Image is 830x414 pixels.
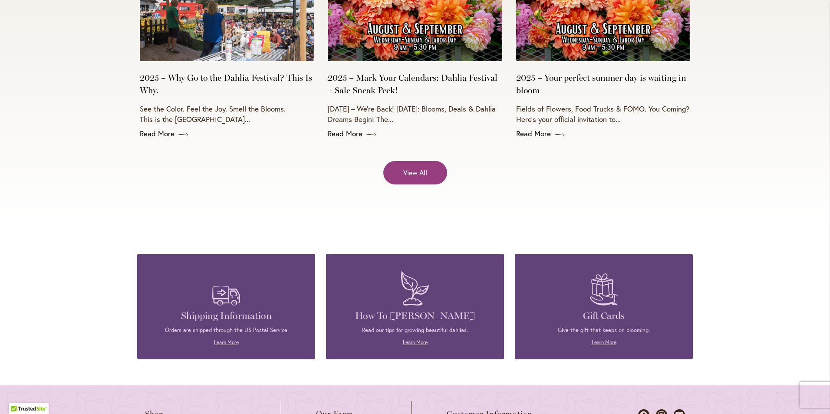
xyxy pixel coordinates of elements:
[150,310,302,322] h4: Shipping Information
[328,72,502,97] a: 2025 – Mark Your Calendars: Dahlia Festival + Sale Sneak Peek!
[403,339,428,345] a: Learn More
[140,72,314,97] a: 2025 – Why Go to the Dahlia Festival? This Is Why.
[528,326,680,334] p: Give the gift that keeps on blooming.
[528,310,680,322] h4: Gift Cards
[383,161,447,184] a: View All
[150,326,302,334] p: Orders are shipped through the US Postal Service
[516,72,690,97] a: 2025 – Your perfect summer day is waiting in bloom
[339,326,491,334] p: Read our tips for growing beautiful dahlias.
[516,104,690,125] p: Fields of Flowers, Food Trucks & FOMO. You Coming? Here’s your official invitation to...
[328,128,502,139] a: Read More
[214,339,239,345] a: Learn More
[516,128,690,139] a: Read More
[339,310,491,322] h4: How To [PERSON_NAME]
[328,104,502,125] p: [DATE] – We’re Back! [DATE]: Blooms, Deals & Dahlia Dreams Begin! The...
[140,128,314,139] a: Read More
[592,339,616,345] a: Learn More
[403,168,427,177] span: View All
[140,104,314,125] p: See the Color. Feel the Joy. Smell the Blooms. This is the [GEOGRAPHIC_DATA]...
